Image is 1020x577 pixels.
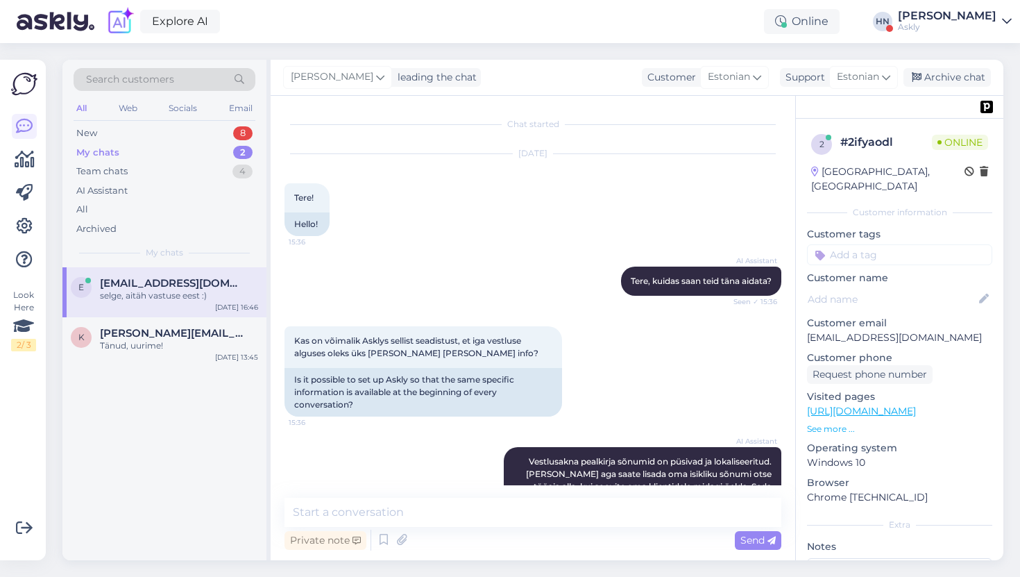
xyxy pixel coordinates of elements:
[807,316,992,331] p: Customer email
[76,126,97,140] div: New
[807,365,933,384] div: Request phone number
[807,331,992,345] p: [EMAIL_ADDRESS][DOMAIN_NAME]
[392,70,477,85] div: leading the chat
[76,184,128,198] div: AI Assistant
[116,99,140,117] div: Web
[291,69,373,85] span: [PERSON_NAME]
[807,227,992,242] p: Customer tags
[233,126,253,140] div: 8
[837,69,879,85] span: Estonian
[284,118,781,131] div: Chat started
[226,99,255,117] div: Email
[898,22,996,33] div: Askly
[526,456,774,504] span: Vestlusakna pealkirja sõnumid on püsivad ja lokaliseeritud. [PERSON_NAME] aga saate lisada oma is...
[807,206,992,219] div: Customer information
[780,70,825,85] div: Support
[100,327,244,340] span: kristiina.laur@eestiloto.ee
[215,352,258,362] div: [DATE] 13:45
[233,146,253,160] div: 2
[807,244,992,265] input: Add a tag
[100,290,258,302] div: selge, aitäh vastuse eest :)
[11,289,36,351] div: Look Here
[642,70,696,85] div: Customer
[811,165,964,194] div: [GEOGRAPHIC_DATA], [GEOGRAPHIC_DATA]
[898,10,1012,33] a: [PERSON_NAME]Askly
[807,390,992,404] p: Visited pages
[232,165,253,178] div: 4
[166,99,200,117] div: Socials
[11,339,36,351] div: 2 / 3
[76,165,128,178] div: Team chats
[807,519,992,531] div: Extra
[807,476,992,490] p: Browser
[725,296,777,307] span: Seen ✓ 15:36
[78,332,85,342] span: k
[807,455,992,470] p: Windows 10
[76,146,119,160] div: My chats
[294,192,314,203] span: Tere!
[100,340,258,352] div: Tänud, uurime!
[289,417,341,428] span: 15:36
[740,534,776,546] span: Send
[284,531,366,550] div: Private note
[215,302,258,312] div: [DATE] 16:46
[631,276,772,286] span: Tere, kuidas saan teid täna aidata?
[708,69,750,85] span: Estonian
[284,368,562,417] div: Is it possible to set up Askly so that the same specific information is available at the beginnin...
[146,246,183,259] span: My chats
[807,271,992,285] p: Customer name
[140,10,220,33] a: Explore AI
[808,292,976,307] input: Add name
[807,441,992,455] p: Operating system
[78,282,84,292] span: e
[74,99,90,117] div: All
[932,135,988,150] span: Online
[76,203,88,217] div: All
[725,436,777,446] span: AI Assistant
[284,212,330,236] div: Hello!
[725,256,777,266] span: AI Assistant
[11,71,37,97] img: Askly Logo
[898,10,996,22] div: [PERSON_NAME]
[294,335,538,358] span: Kas on võimalik Asklys sellist seadistust, et iga vestluse alguses oleks üks [PERSON_NAME] [PERSO...
[807,405,916,417] a: [URL][DOMAIN_NAME]
[105,7,135,36] img: explore-ai
[76,222,117,236] div: Archived
[284,147,781,160] div: [DATE]
[903,68,991,87] div: Archive chat
[807,351,992,365] p: Customer phone
[86,72,174,87] span: Search customers
[807,540,992,554] p: Notes
[289,237,341,247] span: 15:36
[807,423,992,435] p: See more ...
[840,134,932,151] div: # 2ifyaodl
[764,9,840,34] div: Online
[873,12,892,31] div: HN
[100,277,244,290] span: ene.nuut@confido.ee
[807,490,992,505] p: Chrome [TECHNICAL_ID]
[980,101,993,113] img: pd
[819,139,824,149] span: 2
